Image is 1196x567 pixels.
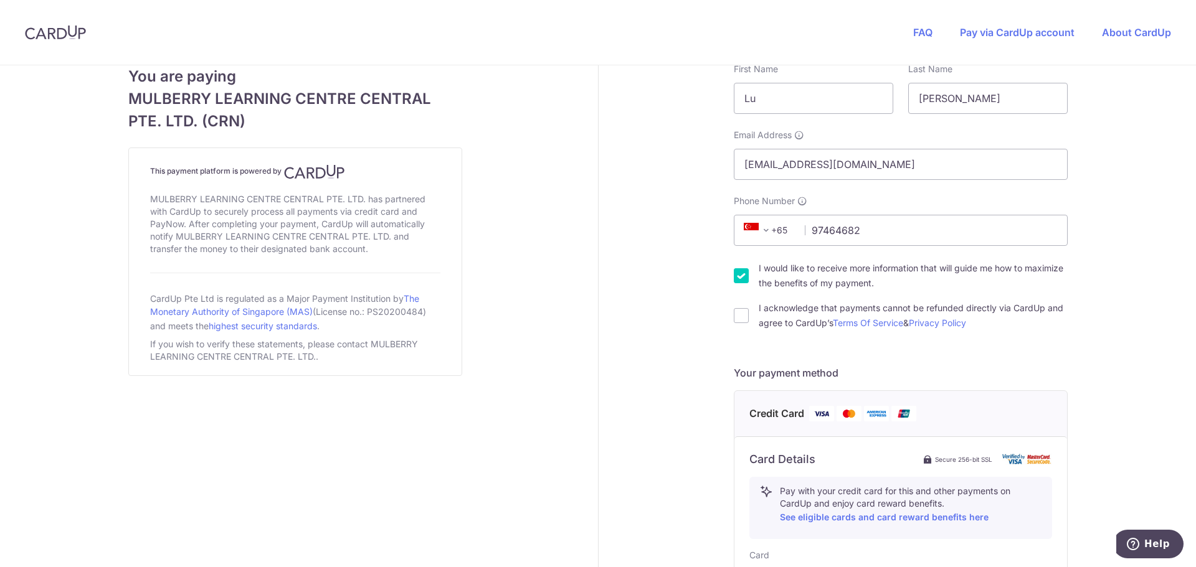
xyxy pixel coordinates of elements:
[908,83,1068,114] input: Last name
[960,26,1075,39] a: Pay via CardUp account
[1002,454,1052,464] img: card secure
[734,63,778,75] label: First Name
[908,63,952,75] label: Last Name
[749,452,815,467] h6: Card Details
[1102,26,1171,39] a: About CardUp
[734,129,792,141] span: Email Address
[734,195,795,207] span: Phone Number
[740,223,796,238] span: +65
[734,83,893,114] input: First name
[780,485,1042,525] p: Pay with your credit card for this and other payments on CardUp and enjoy card reward benefits.
[833,317,903,328] a: Terms Of Service
[935,454,992,464] span: Secure 256-bit SSL
[150,335,440,365] div: If you wish to verify these statements, please contact MULBERRY LEARNING CENTRE CENTRAL PTE. LTD..
[864,406,889,421] img: American Express
[837,406,861,421] img: Mastercard
[25,25,86,40] img: CardUp
[744,223,774,238] span: +65
[913,26,933,39] a: FAQ
[780,512,989,522] a: See eligible cards and card reward benefits here
[749,406,804,421] span: Credit Card
[209,321,317,331] a: highest security standards
[1116,530,1184,561] iframe: Opens a widget where you can find more information
[128,88,462,133] span: MULBERRY LEARNING CENTRE CENTRAL PTE. LTD. (CRN)
[734,149,1068,180] input: Email address
[759,261,1068,291] label: I would like to receive more information that will guide me how to maximize the benefits of my pa...
[749,549,769,561] label: Card
[734,365,1068,380] h5: Your payment method
[128,65,462,88] span: You are paying
[891,406,916,421] img: Union Pay
[150,190,440,258] div: MULBERRY LEARNING CENTRE CENTRAL PTE. LTD. has partnered with CardUp to securely process all paym...
[909,317,966,328] a: Privacy Policy
[284,164,345,179] img: CardUp
[150,288,440,335] div: CardUp Pte Ltd is regulated as a Major Payment Institution by (License no.: PS20200484) and meets...
[150,164,440,179] h4: This payment platform is powered by
[809,406,834,421] img: Visa
[759,301,1068,330] label: I acknowledge that payments cannot be refunded directly via CardUp and agree to CardUp’s &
